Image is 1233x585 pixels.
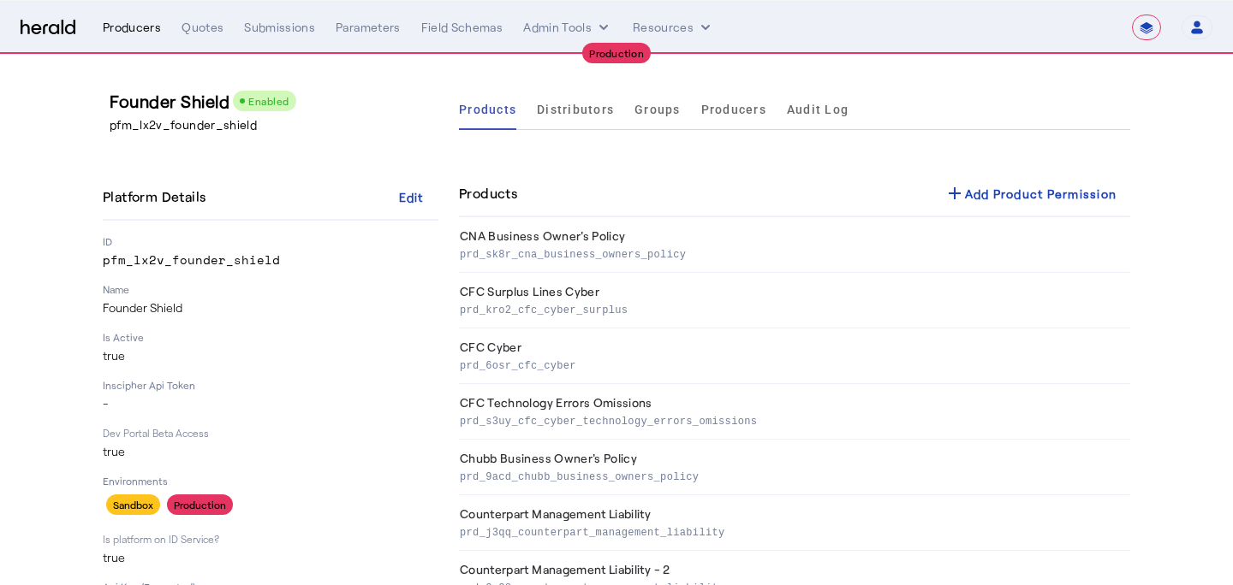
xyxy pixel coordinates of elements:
[103,19,161,36] div: Producers
[537,89,614,130] a: Distributors
[523,19,612,36] button: internal dropdown menu
[701,103,766,115] span: Producers
[701,89,766,130] a: Producers
[103,532,438,546] p: Is platform on ID Service?
[106,494,160,515] div: Sandbox
[460,245,1123,262] p: prd_sk8r_cna_business_owners_policy
[103,251,438,269] p: pfm_lx2v_founder_shield
[633,19,714,36] button: Resources dropdown menu
[399,188,424,206] div: Edit
[110,89,445,113] h3: Founder Shield
[459,103,516,115] span: Products
[460,411,1123,428] p: prd_s3uy_cfc_cyber_technology_errors_omissions
[459,273,1130,328] th: CFC Surplus Lines Cyber
[103,549,438,566] p: true
[103,186,212,207] h4: Platform Details
[459,217,1130,273] th: CNA Business Owner's Policy
[182,19,223,36] div: Quotes
[103,347,438,364] p: true
[244,19,315,36] div: Submissions
[248,95,289,107] span: Enabled
[459,440,1130,495] th: Chubb Business Owner's Policy
[944,183,965,204] mat-icon: add
[459,89,516,130] a: Products
[460,467,1123,484] p: prd_9acd_chubb_business_owners_policy
[103,395,438,412] p: -
[459,384,1130,440] th: CFC Technology Errors Omissions
[110,116,445,133] p: pfm_lx2v_founder_shield
[103,443,438,460] p: true
[103,474,438,487] p: Environments
[421,19,503,36] div: Field Schemas
[336,19,401,36] div: Parameters
[787,89,849,130] a: Audit Log
[944,183,1117,204] div: Add Product Permission
[582,43,651,63] div: Production
[459,495,1130,551] th: Counterpart Management Liability
[537,103,614,115] span: Distributors
[21,20,75,36] img: Herald Logo
[103,426,438,440] p: Dev Portal Beta Access
[103,330,438,344] p: Is Active
[459,183,517,204] h4: Products
[103,234,438,248] p: ID
[634,89,681,130] a: Groups
[384,181,438,212] button: Edit
[103,282,438,296] p: Name
[460,356,1123,373] p: prd_6osr_cfc_cyber
[931,178,1131,209] button: Add Product Permission
[103,299,438,316] p: Founder Shield
[167,494,233,515] div: Production
[103,378,438,392] p: Inscipher Api Token
[787,103,849,115] span: Audit Log
[460,300,1123,317] p: prd_kro2_cfc_cyber_surplus
[459,328,1130,384] th: CFC Cyber
[460,523,1123,540] p: prd_j3qq_counterpart_management_liability
[634,103,681,115] span: Groups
